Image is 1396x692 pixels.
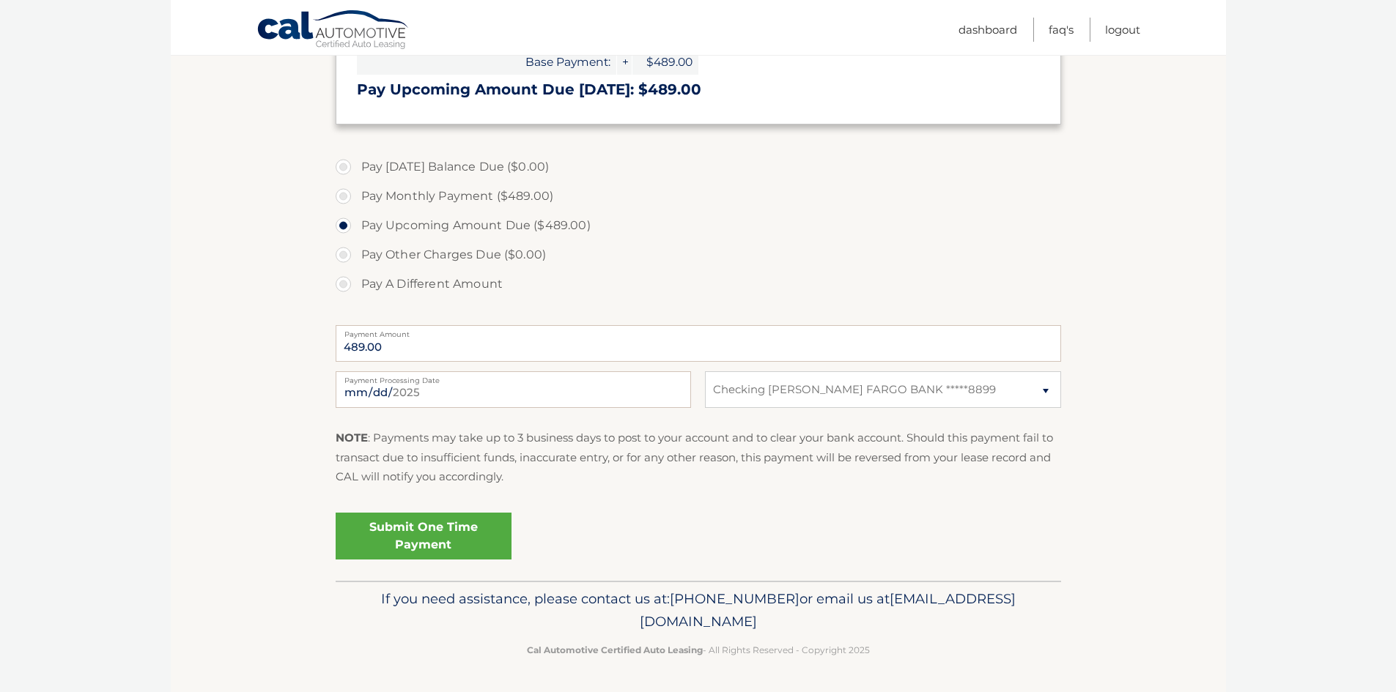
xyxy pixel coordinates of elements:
h3: Pay Upcoming Amount Due [DATE]: $489.00 [357,81,1040,99]
label: Pay Upcoming Amount Due ($489.00) [336,211,1061,240]
span: [PHONE_NUMBER] [670,590,799,607]
label: Payment Amount [336,325,1061,337]
a: Submit One Time Payment [336,513,512,559]
span: $489.00 [632,49,698,75]
a: Logout [1105,18,1140,42]
input: Payment Date [336,371,691,408]
label: Pay Monthly Payment ($489.00) [336,182,1061,211]
label: Payment Processing Date [336,371,691,383]
a: FAQ's [1049,18,1074,42]
strong: Cal Automotive Certified Auto Leasing [527,644,703,655]
label: Pay Other Charges Due ($0.00) [336,240,1061,269]
input: Payment Amount [336,325,1061,362]
p: - All Rights Reserved - Copyright 2025 [345,642,1052,658]
a: Dashboard [959,18,1017,42]
a: Cal Automotive [256,10,410,52]
strong: NOTE [336,431,368,444]
label: Pay [DATE] Balance Due ($0.00) [336,152,1061,182]
label: Pay A Different Amount [336,269,1061,299]
p: If you need assistance, please contact us at: or email us at [345,587,1052,634]
span: Base Payment: [357,49,616,75]
span: + [617,49,632,75]
p: : Payments may take up to 3 business days to post to your account and to clear your bank account.... [336,428,1061,486]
